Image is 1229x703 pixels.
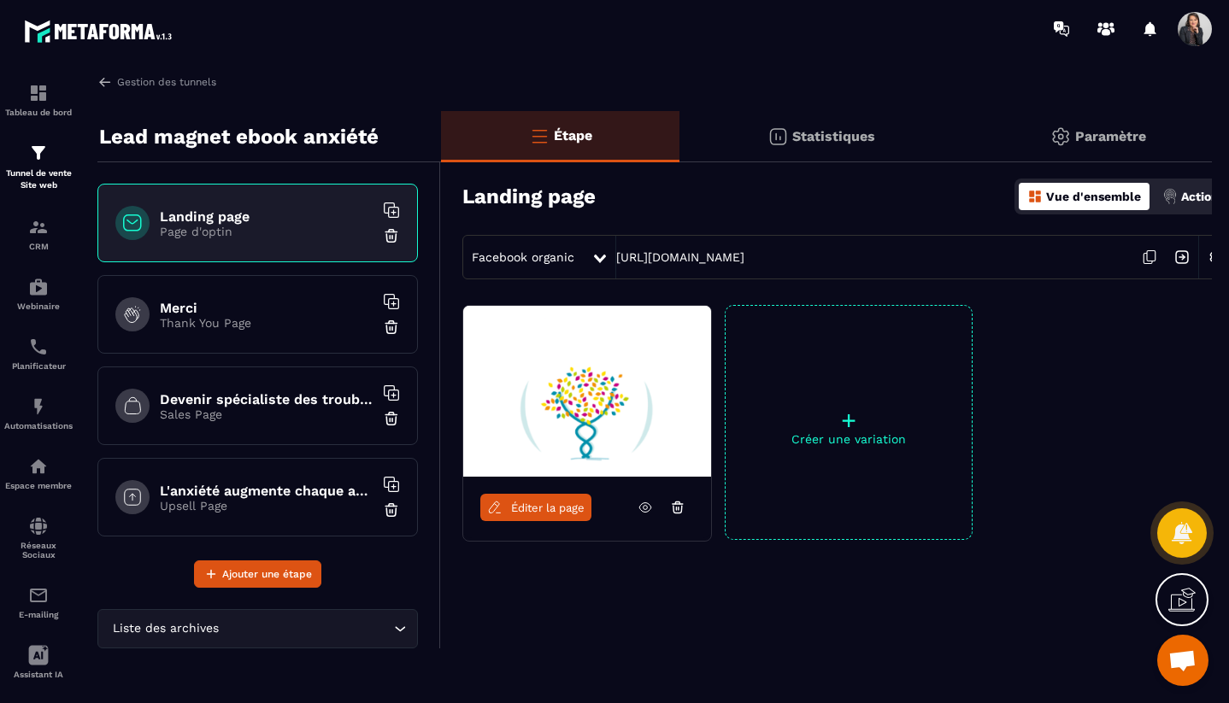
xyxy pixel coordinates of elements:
p: Webinaire [4,302,73,311]
p: Assistant IA [4,670,73,679]
p: Réseaux Sociaux [4,541,73,559]
h6: L'anxiété augmente chaque année en [GEOGRAPHIC_DATA]... [160,483,373,499]
img: scheduler [28,337,49,357]
p: Page d'optin [160,225,373,238]
a: emailemailE-mailing [4,572,73,632]
h6: Devenir spécialiste des troubles anxieux [160,391,373,407]
h6: Landing page [160,208,373,225]
p: Thank You Page [160,316,373,330]
p: Upsell Page [160,499,373,513]
img: dashboard-orange.40269519.svg [1027,189,1043,204]
p: E-mailing [4,610,73,619]
p: Actions [1181,190,1225,203]
img: image [463,306,711,477]
p: Créer une variation [726,432,972,446]
h6: Merci [160,300,373,316]
p: Lead magnet ebook anxiété [99,120,379,154]
a: formationformationCRM [4,204,73,264]
img: formation [28,217,49,237]
p: + [726,408,972,432]
img: actions.d6e523a2.png [1162,189,1178,204]
span: Facebook organic [472,250,574,264]
a: social-networksocial-networkRéseaux Sociaux [4,503,73,572]
img: arrow [97,74,113,90]
img: setting-gr.5f69749f.svg [1050,126,1071,147]
a: Gestion des tunnels [97,74,216,90]
p: Planificateur [4,361,73,371]
h3: Landing page [462,185,596,208]
span: Liste des archives [109,619,222,638]
img: automations [28,456,49,477]
p: Sales Page [160,407,373,421]
img: bars-o.4a397970.svg [529,126,550,146]
p: Statistiques [792,128,875,144]
p: Automatisations [4,421,73,431]
img: social-network [28,516,49,536]
a: automationsautomationsWebinaire [4,264,73,324]
p: Tunnel de vente Site web [4,167,73,191]
a: automationsautomationsAutomatisations [4,384,73,443]
img: email [28,585,49,606]
span: Éditer la page [511,501,585,514]
img: automations [28,277,49,297]
p: Tableau de bord [4,108,73,117]
p: CRM [4,242,73,251]
a: Éditer la page [480,494,591,521]
img: logo [24,15,178,47]
img: trash [383,319,400,336]
input: Search for option [222,619,390,638]
div: Ouvrir le chat [1157,635,1208,686]
p: Espace membre [4,481,73,490]
a: Assistant IA [4,632,73,692]
a: formationformationTunnel de vente Site web [4,130,73,204]
img: trash [383,410,400,427]
img: trash [383,501,400,518]
a: schedulerschedulerPlanificateur [4,324,73,384]
a: formationformationTableau de bord [4,70,73,130]
button: Ajouter une étape [194,560,321,588]
img: formation [28,83,49,103]
img: arrow-next.bcc2205e.svg [1166,241,1198,273]
div: Search for option [97,609,418,648]
span: Ajouter une étape [222,565,312,583]
p: Paramètre [1075,128,1146,144]
img: stats.20deebd0.svg [767,126,788,147]
img: formation [28,143,49,163]
a: automationsautomationsEspace membre [4,443,73,503]
a: [URL][DOMAIN_NAME] [616,250,744,264]
p: Étape [554,127,592,144]
img: automations [28,396,49,417]
img: trash [383,227,400,244]
p: Vue d'ensemble [1046,190,1141,203]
